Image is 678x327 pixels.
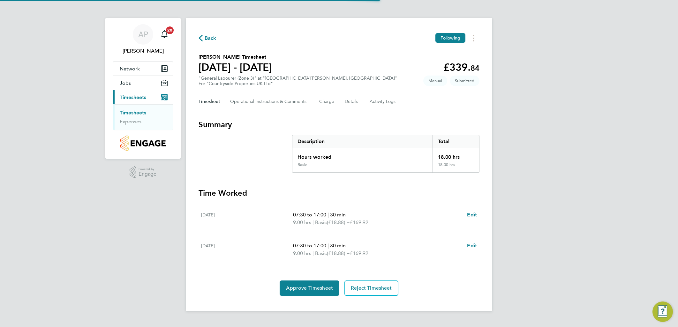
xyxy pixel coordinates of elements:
[292,135,433,148] div: Description
[433,162,479,172] div: 18.00 hrs
[113,47,173,55] span: Andy Pearce
[113,90,173,104] button: Timesheets
[327,250,350,256] span: (£18.88) =
[199,61,272,74] h1: [DATE] - [DATE]
[166,26,174,34] span: 20
[433,148,479,162] div: 18.00 hrs
[450,76,479,86] span: This timesheet is Submitted.
[313,219,314,225] span: |
[370,94,396,109] button: Activity Logs
[120,94,146,100] span: Timesheets
[286,285,333,291] span: Approve Timesheet
[443,61,479,73] app-decimal: £339.
[328,212,329,218] span: |
[435,33,465,43] button: Following
[120,66,140,72] span: Network
[199,76,397,86] div: "General Labourer (Zone 3)" at "[GEOGRAPHIC_DATA][PERSON_NAME], [GEOGRAPHIC_DATA]"
[113,104,173,130] div: Timesheets
[199,34,216,42] button: Back
[351,285,392,291] span: Reject Timesheet
[230,94,309,109] button: Operational Instructions & Comments
[441,35,460,41] span: Following
[293,250,311,256] span: 9.00 hrs
[467,212,477,218] span: Edit
[293,219,311,225] span: 9.00 hrs
[120,110,146,116] a: Timesheets
[319,94,335,109] button: Charge
[468,33,479,43] button: Timesheets Menu
[201,242,293,257] div: [DATE]
[292,135,479,173] div: Summary
[315,250,327,257] span: Basic
[139,171,156,177] span: Engage
[199,188,479,198] h3: Time Worked
[138,30,148,39] span: AP
[113,76,173,90] button: Jobs
[130,166,157,178] a: Powered byEngage
[105,18,181,159] nav: Main navigation
[652,302,673,322] button: Engage Resource Center
[350,250,368,256] span: £169.92
[345,94,359,109] button: Details
[113,135,173,151] a: Go to home page
[292,148,433,162] div: Hours worked
[139,166,156,172] span: Powered by
[330,243,346,249] span: 30 min
[313,250,314,256] span: |
[199,81,397,86] div: For "Countryside Properties UK Ltd"
[467,211,477,219] a: Edit
[113,62,173,76] button: Network
[423,76,447,86] span: This timesheet was manually created.
[120,80,131,86] span: Jobs
[199,94,220,109] button: Timesheet
[344,280,398,296] button: Reject Timesheet
[315,219,327,226] span: Basic
[327,219,350,225] span: (£18.88) =
[158,24,171,45] a: 20
[471,63,479,73] span: 84
[328,243,329,249] span: |
[199,120,479,296] section: Timesheet
[199,53,272,61] h2: [PERSON_NAME] Timesheet
[120,119,141,125] a: Expenses
[293,243,326,249] span: 07:30 to 17:00
[433,135,479,148] div: Total
[201,211,293,226] div: [DATE]
[280,280,339,296] button: Approve Timesheet
[330,212,346,218] span: 30 min
[113,24,173,55] a: AP[PERSON_NAME]
[199,120,479,130] h3: Summary
[293,212,326,218] span: 07:30 to 17:00
[467,243,477,249] span: Edit
[205,34,216,42] span: Back
[467,242,477,250] a: Edit
[120,135,165,151] img: countryside-properties-logo-retina.png
[350,219,368,225] span: £169.92
[298,162,307,167] div: Basic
